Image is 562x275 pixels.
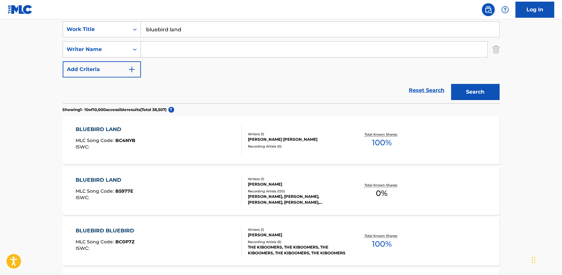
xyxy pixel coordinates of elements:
a: BLUEBIRD LANDMLC Song Code:BC4NYBISWC:Writers (1)[PERSON_NAME] [PERSON_NAME]Recording Artists (0)... [63,116,500,164]
p: Total Known Shares: [365,183,399,188]
div: Help [499,3,512,16]
span: BC4NYB [115,137,135,143]
div: Drag [532,250,535,270]
div: [PERSON_NAME] [248,181,345,187]
img: Delete Criterion [493,41,500,57]
div: Recording Artists ( 120 ) [248,189,345,194]
div: Writers ( 1 ) [248,132,345,137]
div: Writers ( 1 ) [248,227,345,232]
div: BLUEBIRD LAND [76,126,135,133]
form: Search Form [63,21,500,103]
div: Recording Artists ( 0 ) [248,144,345,149]
span: MLC Song Code : [76,188,115,194]
a: Reset Search [406,83,448,97]
span: ISWC : [76,144,91,150]
div: BLUEBIRD BLUEBIRD [76,227,137,235]
button: Search [451,84,500,100]
span: B5977E [115,188,133,194]
img: search [484,6,492,14]
div: THE KIBOOMERS, THE KIBOOMERS, THE KIBOOMERS, THE KIBOOMERS, THE KIBOOMERS [248,244,345,256]
img: help [501,6,509,14]
span: BC0P7Z [115,239,134,245]
div: [PERSON_NAME] [PERSON_NAME] [248,137,345,142]
img: 9d2ae6d4665cec9f34b9.svg [128,66,136,73]
span: ISWC : [76,195,91,200]
span: ? [168,107,174,113]
div: Work Title [67,25,125,33]
div: Writer Name [67,46,125,53]
a: Public Search [482,3,495,16]
a: Log In [515,2,554,18]
span: 100 % [372,137,392,148]
p: Total Known Shares: [365,233,399,238]
a: BLUEBIRD LANDMLC Song Code:B5977EISWC:Writers (1)[PERSON_NAME]Recording Artists (120)[PERSON_NAME... [63,167,500,215]
div: Recording Artists ( 5 ) [248,239,345,244]
span: ISWC : [76,245,91,251]
div: [PERSON_NAME], [PERSON_NAME], [PERSON_NAME], [PERSON_NAME], [PERSON_NAME], [PERSON_NAME], [PERSON... [248,194,345,205]
a: BLUEBIRD BLUEBIRDMLC Song Code:BC0P7ZISWC:Writers (1)[PERSON_NAME]Recording Artists (5)THE KIBOOM... [63,217,500,266]
p: Total Known Shares: [365,132,399,137]
span: 0 % [376,188,387,199]
span: MLC Song Code : [76,137,115,143]
p: Showing 1 - 10 of 10,000 accessible results (Total 38,507 ) [63,107,167,113]
div: BLUEBIRD LAND [76,176,133,184]
div: [PERSON_NAME] [248,232,345,238]
button: Add Criteria [63,61,141,77]
div: Writers ( 1 ) [248,177,345,181]
img: MLC Logo [8,5,33,14]
span: MLC Song Code : [76,239,115,245]
span: 100 % [372,238,392,250]
iframe: Chat Widget [530,244,562,275]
